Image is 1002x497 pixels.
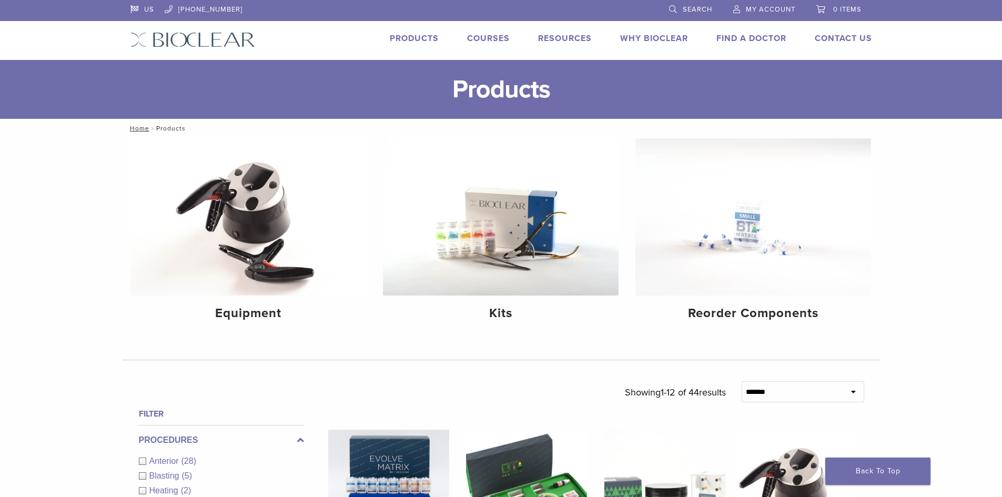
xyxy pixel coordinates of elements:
a: Contact Us [815,33,872,44]
p: Showing results [625,381,726,403]
span: (2) [181,486,191,495]
a: Kits [383,138,619,330]
a: Why Bioclear [620,33,688,44]
span: Heating [149,486,181,495]
a: Home [127,125,149,132]
span: My Account [746,5,795,14]
span: Search [683,5,712,14]
img: Reorder Components [635,138,871,296]
nav: Products [123,119,880,138]
span: Anterior [149,457,181,465]
h4: Kits [391,304,610,323]
h4: Equipment [139,304,358,323]
h4: Reorder Components [644,304,863,323]
a: Courses [467,33,510,44]
img: Kits [383,138,619,296]
a: Resources [538,33,592,44]
span: (5) [181,471,192,480]
a: Reorder Components [635,138,871,330]
span: (28) [181,457,196,465]
span: Blasting [149,471,182,480]
a: Equipment [131,138,367,330]
label: Procedures [139,434,304,447]
span: / [149,126,156,131]
h4: Filter [139,408,304,420]
img: Bioclear [130,32,255,47]
span: 0 items [833,5,862,14]
span: 1-12 of 44 [661,387,699,398]
img: Equipment [131,138,367,296]
a: Find A Doctor [716,33,786,44]
a: Back To Top [825,458,930,485]
a: Products [390,33,439,44]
